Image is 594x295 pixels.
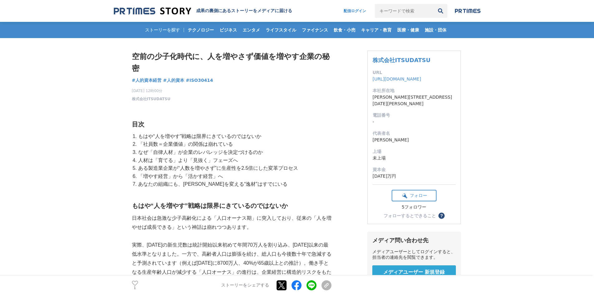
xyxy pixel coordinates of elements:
img: prtimes [455,8,481,13]
button: ？ [438,213,445,219]
a: 配信ログイン [337,4,372,18]
dt: 上場 [373,148,456,155]
a: エンタメ [240,22,263,38]
li: 人材は「育てる」より「見抜く」フェーズへ [137,156,331,165]
li: もはや“人を増やす”戦略は限界にきているのではないか [137,132,331,140]
dt: 資本金 [373,166,456,173]
span: [DATE] 12時00分 [132,88,171,94]
a: ファイナンス [299,22,331,38]
dd: 未上場 [373,155,456,161]
li: なぜ「自律人材」が企業のレバレッジを決定づけるのか [137,148,331,156]
a: ビジネス [217,22,239,38]
button: フォロー [392,190,437,201]
a: [URL][DOMAIN_NAME] [373,76,421,81]
a: キャリア・教育 [359,22,394,38]
p: ストーリーをシェアする [221,283,269,288]
a: 株式会社ITSUDATSU [373,57,431,63]
li: 「社員数＝企業価値」の関係は崩れている [137,140,331,148]
span: ？ [439,214,444,218]
div: メディア問い合わせ先 [372,237,456,244]
img: 成果の裏側にあるストーリーをメディアに届ける [114,7,191,15]
h2: 成果の裏側にあるストーリーをメディアに届ける [196,8,292,14]
li: ある製造業企業が“人数を増やさず”に生産性を2.5倍にした変革プロセス [137,164,331,172]
dd: - [373,119,456,125]
p: 実際、[DATE]の新生児数は統計開始以来初めて年間70万人を割り込み、[DATE]以来の最低水準となりました。一方で、高齢者人口は膨張を続け、総人口も今後数十年で急減すると予測されています（例... [132,241,331,286]
span: ビジネス [217,27,239,33]
h1: 空前の少子化時代に、人を増やさず価値を増やす企業の秘密 [132,51,331,75]
span: キャリア・教育 [359,27,394,33]
a: 成果の裏側にあるストーリーをメディアに届ける 成果の裏側にあるストーリーをメディアに届ける [114,7,292,15]
a: メディアユーザー 新規登録 無料 [372,265,456,285]
a: テクノロジー [185,22,216,38]
dd: [PERSON_NAME][STREET_ADDRESS][DATE][PERSON_NAME] [373,94,456,107]
span: 施設・団体 [422,27,449,33]
a: 株式会社ITSUDATSU [132,96,171,102]
li: あなたの組織にも、[PERSON_NAME]を変える“逸材”はすでにいる [137,180,331,188]
button: 検索 [434,4,447,18]
li: 「増やす経営」から「活かす経営」へ [137,172,331,180]
dd: [DATE]万円 [373,173,456,179]
a: 飲食・小売 [331,22,358,38]
dt: URL [373,69,456,76]
span: ライフスタイル [263,27,299,33]
dt: 電話番号 [373,112,456,119]
a: #人的資本 [163,77,184,84]
span: #人的資本 [163,77,184,83]
span: エンタメ [240,27,263,33]
span: メディアユーザー 新規登録 [383,269,445,276]
span: #人的資本経営 [132,77,162,83]
span: 飲食・小売 [331,27,358,33]
a: 施設・団体 [422,22,449,38]
span: 医療・健康 [395,27,422,33]
dt: 本社所在地 [373,87,456,94]
a: #ISO30414 [186,77,213,84]
p: 1 [132,287,138,290]
p: 日本社会は急激な少子高齢化による「人口オーナス期」に突入しており、従来の「人を増やせば成長できる」という神話は崩れつつあります。 [132,214,331,232]
span: #ISO30414 [186,77,213,83]
strong: もはや“人を増やす”戦略は限界にきているのではないか [132,202,288,209]
div: 5フォロワー [392,204,437,210]
a: #人的資本経営 [132,77,162,84]
a: ライフスタイル [263,22,299,38]
span: ファイナンス [299,27,331,33]
a: 医療・健康 [395,22,422,38]
dd: [PERSON_NAME] [373,137,456,143]
dt: 代表者名 [373,130,456,137]
span: テクノロジー [185,27,216,33]
div: フォローするとできること [384,214,436,218]
input: キーワードで検索 [375,4,434,18]
strong: 目次 [132,121,144,128]
div: メディアユーザーとしてログインすると、担当者の連絡先を閲覧できます。 [372,249,456,260]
